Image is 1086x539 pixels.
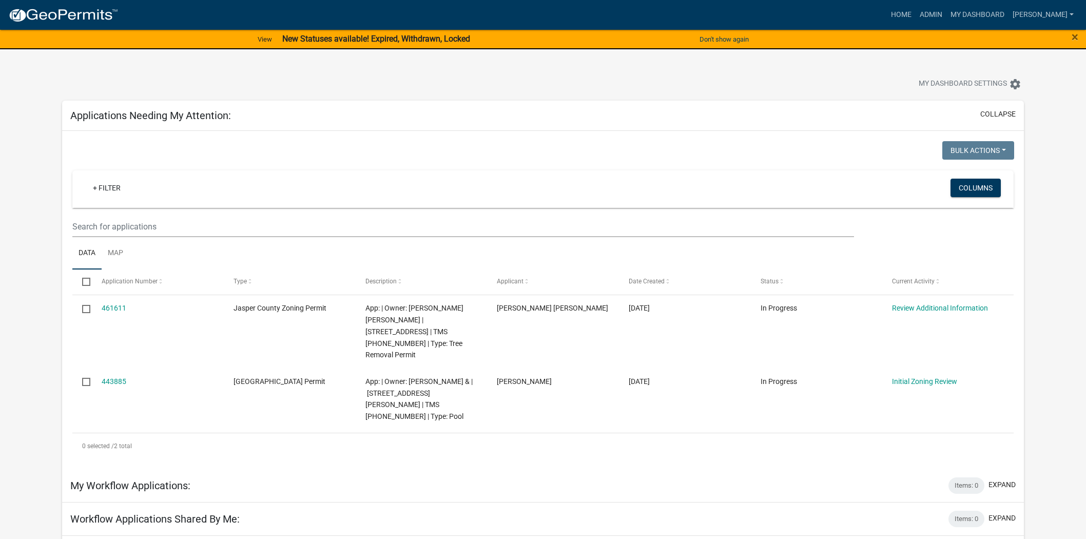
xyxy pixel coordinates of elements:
[70,109,231,122] h5: Applications Needing My Attention:
[254,31,276,48] a: View
[761,304,797,312] span: In Progress
[887,5,916,25] a: Home
[619,269,751,294] datatable-header-cell: Date Created
[234,377,325,386] span: Jasper County Building Permit
[497,377,552,386] span: Chuck Livecchi
[92,269,224,294] datatable-header-cell: Application Number
[892,304,988,312] a: Review Additional Information
[1009,78,1021,90] i: settings
[892,278,935,285] span: Current Activity
[224,269,356,294] datatable-header-cell: Type
[282,34,470,44] strong: New Statuses available! Expired, Withdrawn, Locked
[72,237,102,270] a: Data
[629,278,665,285] span: Date Created
[85,179,129,197] a: + Filter
[72,433,1014,459] div: 2 total
[980,109,1016,120] button: collapse
[234,304,326,312] span: Jasper County Zoning Permit
[102,377,126,386] a: 443885
[365,304,463,359] span: App: | Owner: RIVAS JUAN JOSE PENA | 2105 calf pen bay rd | TMS 020-00-03-086 | Type: Tree Remova...
[916,5,946,25] a: Admin
[497,278,523,285] span: Applicant
[761,377,797,386] span: In Progress
[72,216,855,237] input: Search for applications
[1009,5,1078,25] a: [PERSON_NAME]
[750,269,882,294] datatable-header-cell: Status
[629,377,650,386] span: 07/01/2025
[102,237,129,270] a: Map
[355,269,487,294] datatable-header-cell: Description
[951,179,1001,197] button: Columns
[365,278,397,285] span: Description
[234,278,247,285] span: Type
[948,511,984,527] div: Items: 0
[70,513,240,525] h5: Workflow Applications Shared By Me:
[988,513,1016,524] button: expand
[1072,30,1078,44] span: ×
[497,304,608,312] span: JUAN JOSE PENA RIVAS
[948,477,984,494] div: Items: 0
[70,479,190,492] h5: My Workflow Applications:
[102,304,126,312] a: 461611
[487,269,619,294] datatable-header-cell: Applicant
[988,479,1016,490] button: expand
[629,304,650,312] span: 08/09/2025
[62,131,1024,469] div: collapse
[72,269,92,294] datatable-header-cell: Select
[82,442,114,450] span: 0 selected /
[882,269,1014,294] datatable-header-cell: Current Activity
[761,278,779,285] span: Status
[102,278,158,285] span: Application Number
[942,141,1014,160] button: Bulk Actions
[910,74,1030,94] button: My Dashboard Settingssettings
[365,377,473,420] span: App: | Owner: COOLER ROBERT & | 2711 Knowles Island Road | TMS 094-08-00-001 | Type: Pool
[919,78,1007,90] span: My Dashboard Settings
[946,5,1009,25] a: My Dashboard
[695,31,753,48] button: Don't show again
[892,377,957,386] a: Initial Zoning Review
[1072,31,1078,43] button: Close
